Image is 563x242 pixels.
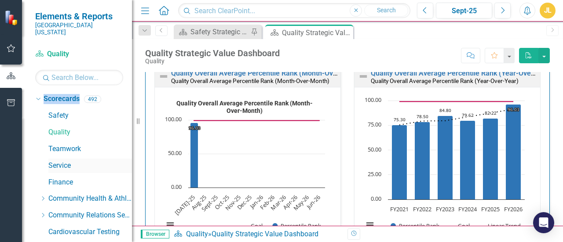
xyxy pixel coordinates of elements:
[269,193,288,212] text: Mar-26
[506,104,521,199] path: FY2026, 96.03. Percentile Rank.
[158,71,169,82] img: Not Defined
[173,193,197,217] text: [DATE]-25
[377,7,396,14] span: Search
[190,123,198,188] path: Jul-25, 96.03. Percentile Rank.
[485,110,497,116] text: 82.22
[159,96,329,239] svg: Interactive chart
[35,11,123,22] span: Elements & Reports
[415,122,430,199] path: FY2022, 78.5. Percentile Rank.
[392,104,521,199] g: Percentile Rank, series 1 of 3. Bar series with 6 bars.
[174,229,341,239] div: »
[483,118,498,199] path: FY2025, 82.22. Percentile Rank.
[4,10,20,25] img: ClearPoint Strategy
[358,71,369,82] img: Not Defined
[48,177,132,188] a: Finance
[359,96,536,239] div: Chart. Highcharts interactive chart.
[436,205,454,213] text: FY2023
[398,100,515,103] g: Goal, series 2 of 3. Line with 6 data points.
[304,193,322,211] text: Jun-26
[449,222,470,230] button: Show Goal
[159,96,336,239] div: Quality Overall Average Percentile Rank (Month-Over-Month). Highcharts interactive chart.
[282,27,351,38] div: Quality Strategic Value Dashboard
[364,4,408,17] button: Search
[48,111,132,121] a: Safety
[48,144,132,154] a: Teamwork
[84,95,101,103] div: 492
[481,205,500,213] text: FY2025
[168,149,182,157] text: 50.00
[540,3,556,18] button: JL
[391,222,440,230] button: Show Percentile Rank
[48,161,132,171] a: Service
[48,194,132,204] a: Community Health & Athletic Training
[258,193,276,211] text: Feb-26
[368,145,381,153] text: 50.00
[364,219,376,231] button: View chart menu, Chart
[48,227,132,237] a: Cardiovascular Testing
[413,205,431,213] text: FY2022
[371,69,553,77] a: Quality Overall Average Percentile Rank (Year-Over-Year)
[164,219,176,231] button: View chart menu, Quality Overall Average Percentile Rank (Month-Over-Month)
[145,58,280,65] div: Quality
[178,3,410,18] input: Search ClearPoint...
[392,125,407,199] path: FY2021, 75.3. Percentile Rank.
[438,116,453,199] path: FY2023, 84.8. Percentile Rank.
[171,77,329,84] small: Quality Overall Average Percentile Rank (Month-Over-Month)
[171,69,365,77] a: Quality Overall Average Percentile Rank (Month-Over-Month)
[394,116,406,123] text: 75.30
[171,183,182,191] text: 0.00
[235,193,253,211] text: Dec-25
[223,193,242,212] text: Nov-25
[504,205,523,213] text: FY2026
[190,193,208,212] text: Aug-25
[176,100,313,114] text: Quality Overall Average Percentile Rank (Month- Over-Month)
[192,119,322,122] g: Goal, series 1 of 2. Line with 12 data points.
[141,230,169,238] span: Browser
[460,120,475,199] path: FY2024, 79.62. Percentile Rank.
[436,3,492,18] button: Sept-25
[417,113,428,119] text: 78.50
[35,49,123,59] a: Quality
[533,212,554,233] div: Open Intercom Messenger
[242,222,263,230] button: Show Goal
[35,22,123,36] small: [GEOGRAPHIC_DATA][US_STATE]
[390,205,409,213] text: FY2021
[212,230,318,238] div: Quality Strategic Value Dashboard
[439,107,451,113] text: 84.80
[44,94,80,104] a: Scorecards
[248,193,265,211] text: Jan-26
[186,230,208,238] a: Quality
[190,26,249,37] div: Safety Strategic Value Dashboard
[189,125,201,131] text: 96.03
[200,193,219,213] text: Sept-25
[479,222,521,230] button: Show Linear Trend
[213,193,230,211] text: Oct-25
[458,205,477,213] text: FY2024
[365,96,381,104] text: 100.00
[371,77,519,84] small: Quality Overall Average Percentile Rank (Year-Over-Year)
[272,222,322,230] button: Show Percentile Rank
[165,115,182,123] text: 100.00
[368,170,381,178] text: 25.00
[48,210,132,220] a: Community Relations Services
[190,120,320,188] g: Percentile Rank, series 2 of 2. Bar series with 12 bars.
[359,96,529,239] svg: Interactive chart
[371,195,381,202] text: 0.00
[35,70,123,85] input: Search Below...
[508,106,519,112] text: 96.03
[281,193,299,211] text: Apr-26
[176,26,249,37] a: Safety Strategic Value Dashboard
[439,6,489,16] div: Sept-25
[48,127,132,137] a: Quality
[462,112,474,118] text: 79.62
[292,193,311,212] text: May-26
[145,48,280,58] div: Quality Strategic Value Dashboard
[368,120,381,128] text: 75.00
